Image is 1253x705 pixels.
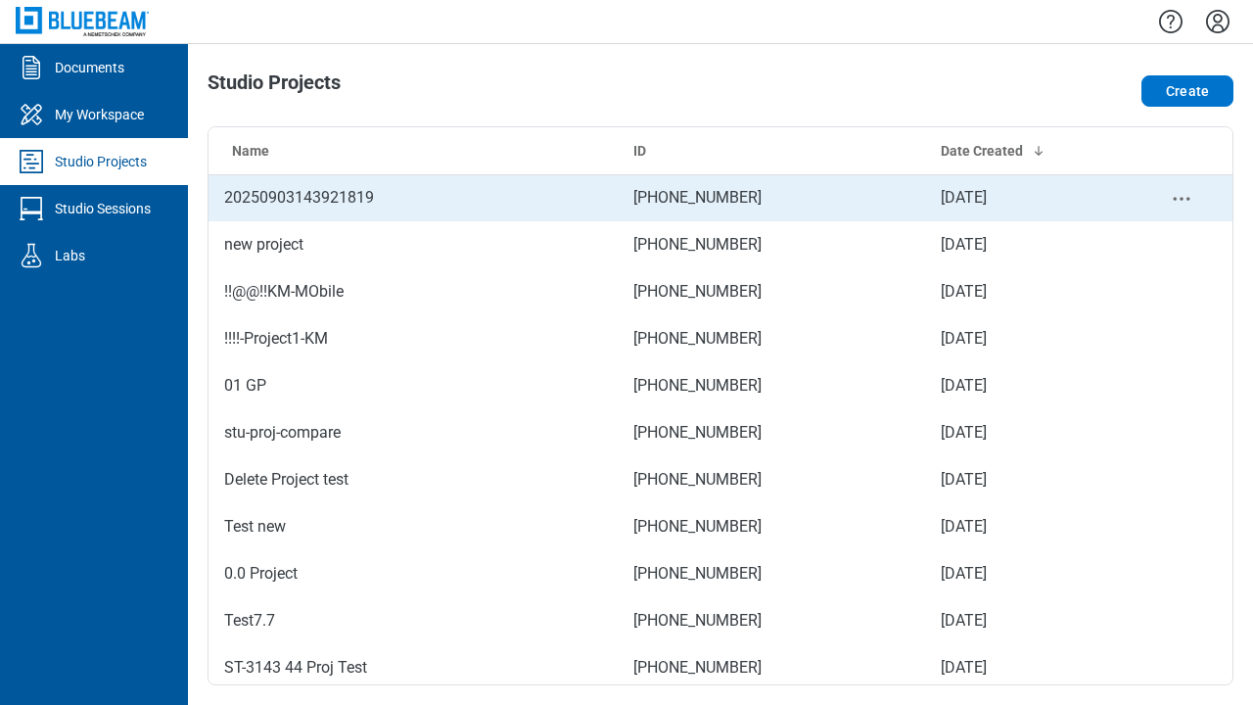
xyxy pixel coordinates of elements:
[16,52,47,83] svg: Documents
[925,503,1130,550] td: [DATE]
[55,105,144,124] div: My Workspace
[16,7,149,35] img: Bluebeam, Inc.
[618,315,925,362] td: [PHONE_NUMBER]
[618,362,925,409] td: [PHONE_NUMBER]
[925,221,1130,268] td: [DATE]
[209,362,618,409] td: 01 GP
[618,268,925,315] td: [PHONE_NUMBER]
[1141,75,1233,107] button: Create
[618,550,925,597] td: [PHONE_NUMBER]
[925,268,1130,315] td: [DATE]
[925,315,1130,362] td: [DATE]
[55,246,85,265] div: Labs
[618,221,925,268] td: [PHONE_NUMBER]
[925,644,1130,691] td: [DATE]
[209,597,618,644] td: Test7.7
[925,597,1130,644] td: [DATE]
[16,193,47,224] svg: Studio Sessions
[209,644,618,691] td: ST-3143 44 Proj Test
[618,597,925,644] td: [PHONE_NUMBER]
[925,550,1130,597] td: [DATE]
[232,141,602,161] div: Name
[209,456,618,503] td: Delete Project test
[55,152,147,171] div: Studio Projects
[209,503,618,550] td: Test new
[209,268,618,315] td: !!@@!!KM-MObile
[209,550,618,597] td: 0.0 Project
[55,58,124,77] div: Documents
[16,240,47,271] svg: Labs
[209,409,618,456] td: stu-proj-compare
[618,503,925,550] td: [PHONE_NUMBER]
[925,362,1130,409] td: [DATE]
[941,141,1114,161] div: Date Created
[618,456,925,503] td: [PHONE_NUMBER]
[1202,5,1233,38] button: Settings
[618,409,925,456] td: [PHONE_NUMBER]
[16,99,47,130] svg: My Workspace
[925,174,1130,221] td: [DATE]
[925,456,1130,503] td: [DATE]
[55,199,151,218] div: Studio Sessions
[209,315,618,362] td: !!!!-Project1-KM
[208,71,341,103] h1: Studio Projects
[1170,187,1193,211] button: project-actions-menu
[925,409,1130,456] td: [DATE]
[16,146,47,177] svg: Studio Projects
[209,174,618,221] td: 20250903143921819
[633,141,909,161] div: ID
[209,221,618,268] td: new project
[618,644,925,691] td: [PHONE_NUMBER]
[618,174,925,221] td: [PHONE_NUMBER]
